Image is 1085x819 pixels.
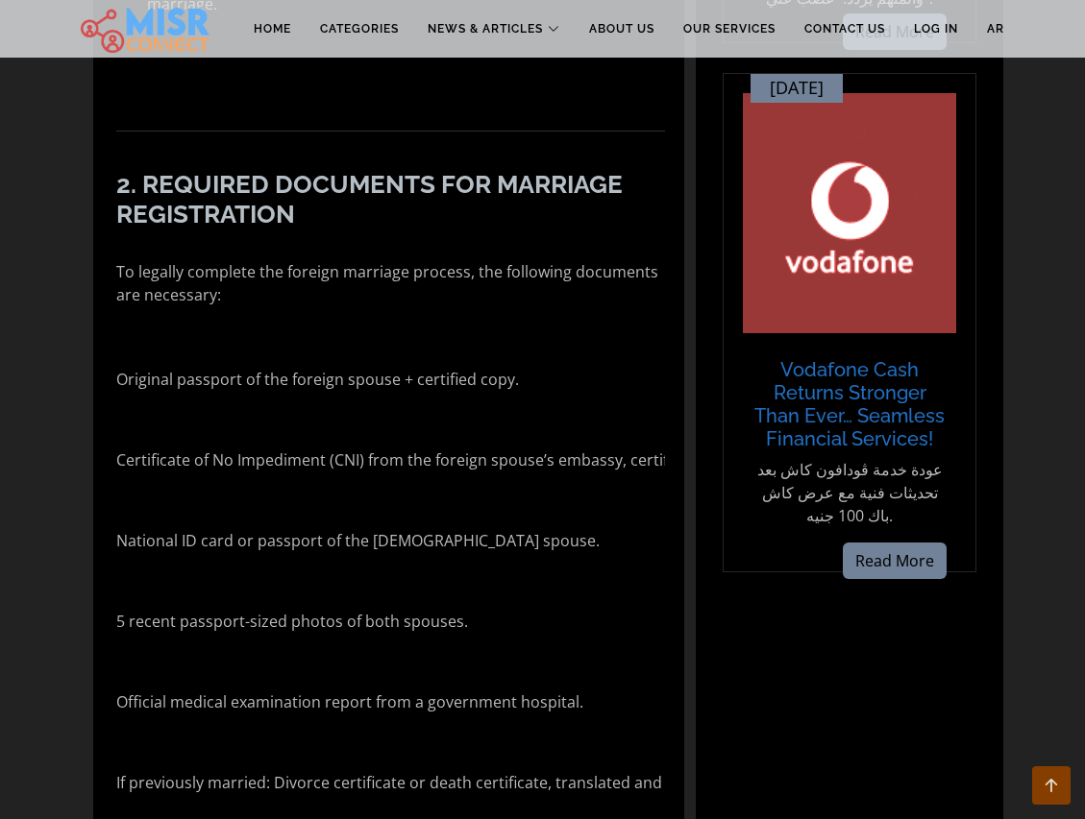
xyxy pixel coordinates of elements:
img: شعار ڤودافون كاش بعد استعادة الخدمة. [743,93,956,333]
a: AR [973,11,1019,47]
p: National ID card or passport of the [DEMOGRAPHIC_DATA] spouse. [116,529,600,552]
p: To legally complete the foreign marriage process, the following documents are necessary: [116,260,666,306]
p: If previously married: Divorce certificate or death certificate, translated and certified. [116,771,729,794]
img: main.misr_connect [81,5,210,53]
p: Certificate of No Impediment (CNI) from the foreign spouse’s embassy, certified by the Egyptian M... [116,448,999,471]
a: About Us [575,11,669,47]
p: عودة خدمة ڤودافون كاش بعد تحديثات فنية مع عرض كاش باك 100 جنيه. [752,458,947,527]
a: Our Services [669,11,790,47]
a: News & Articles [413,11,575,47]
a: Categories [306,11,413,47]
span: [DATE] [770,78,824,99]
p: 5 recent passport-sized photos of both spouses. [116,610,468,633]
p: Original passport of the foreign spouse + certified copy. [116,368,519,391]
a: Log in [900,11,973,47]
a: Vodafone Cash Returns Stronger Than Ever… Seamless Financial Services! [752,358,947,450]
a: Home [239,11,306,47]
a: Read More [843,542,947,579]
a: Contact Us [790,11,900,47]
h3: 2. Required Documents for Marriage Registration [116,170,666,229]
p: Official medical examination report from a government hospital. [116,690,583,713]
span: News & Articles [428,20,543,37]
